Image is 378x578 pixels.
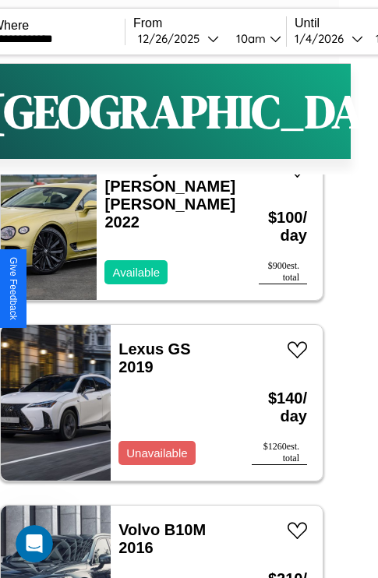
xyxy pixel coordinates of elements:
button: 10am [224,30,286,47]
div: 1 / 4 / 2026 [295,31,352,46]
button: 12/26/2025 [133,30,224,47]
p: Unavailable [126,442,187,463]
div: 10am [228,31,270,46]
h3: $ 100 / day [259,193,307,260]
a: Lexus GS 2019 [118,340,190,375]
div: $ 900 est. total [259,260,307,284]
p: Available [112,262,160,283]
h3: $ 140 / day [252,374,307,441]
div: Give Feedback [8,257,19,320]
a: Volvo B10M 2016 [118,521,206,556]
iframe: Intercom live chat [16,525,53,562]
div: 12 / 26 / 2025 [138,31,207,46]
div: $ 1260 est. total [252,441,307,465]
label: From [133,16,286,30]
a: Bentley A [PERSON_NAME] [PERSON_NAME] 2022 [104,160,235,231]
